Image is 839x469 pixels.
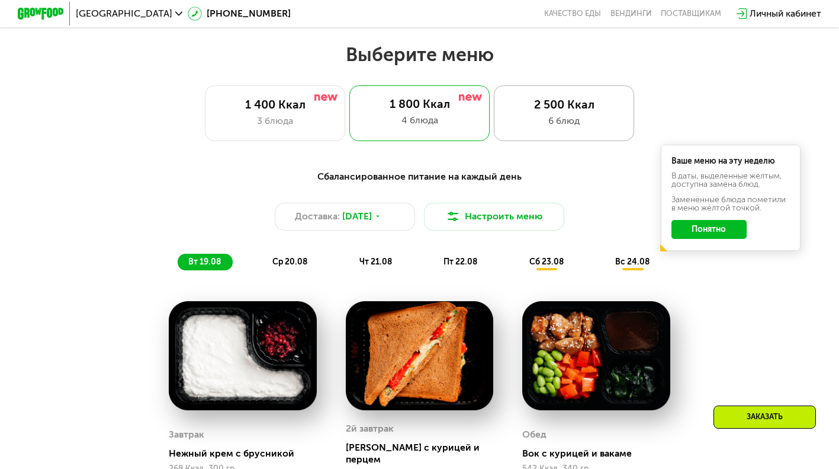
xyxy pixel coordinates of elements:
[361,113,478,127] div: 4 блюда
[522,426,547,444] div: Обед
[544,9,601,18] a: Качество еды
[361,97,478,111] div: 1 800 Ккал
[75,170,764,184] div: Сбалансированное питание на каждый день
[76,9,172,18] span: [GEOGRAPHIC_DATA]
[713,406,816,429] div: Заказать
[671,196,790,212] div: Заменённые блюда пометили в меню жёлтой точкой.
[169,448,326,460] div: Нежный крем с брусникой
[506,114,622,128] div: 6 блюд
[529,257,564,267] span: сб 23.08
[188,7,290,21] a: [PHONE_NUMBER]
[217,114,333,128] div: 3 блюда
[424,203,564,231] button: Настроить меню
[169,426,204,444] div: Завтрак
[443,257,477,267] span: пт 22.08
[610,9,652,18] a: Вендинги
[750,7,821,21] div: Личный кабинет
[615,257,650,267] span: вс 24.08
[661,9,721,18] div: поставщикам
[342,209,372,224] span: [DATE]
[359,257,392,267] span: чт 21.08
[188,257,221,267] span: вт 19.08
[295,209,340,224] span: Доставка:
[37,43,802,66] h2: Выберите меню
[346,442,503,465] div: [PERSON_NAME] с курицей и перцем
[671,172,790,189] div: В даты, выделенные желтым, доступна замена блюд.
[671,157,790,165] div: Ваше меню на эту неделю
[522,448,679,460] div: Вок с курицей и вакаме
[346,420,394,438] div: 2й завтрак
[217,98,333,112] div: 1 400 Ккал
[671,220,747,238] button: Понятно
[506,98,622,112] div: 2 500 Ккал
[272,257,307,267] span: ср 20.08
